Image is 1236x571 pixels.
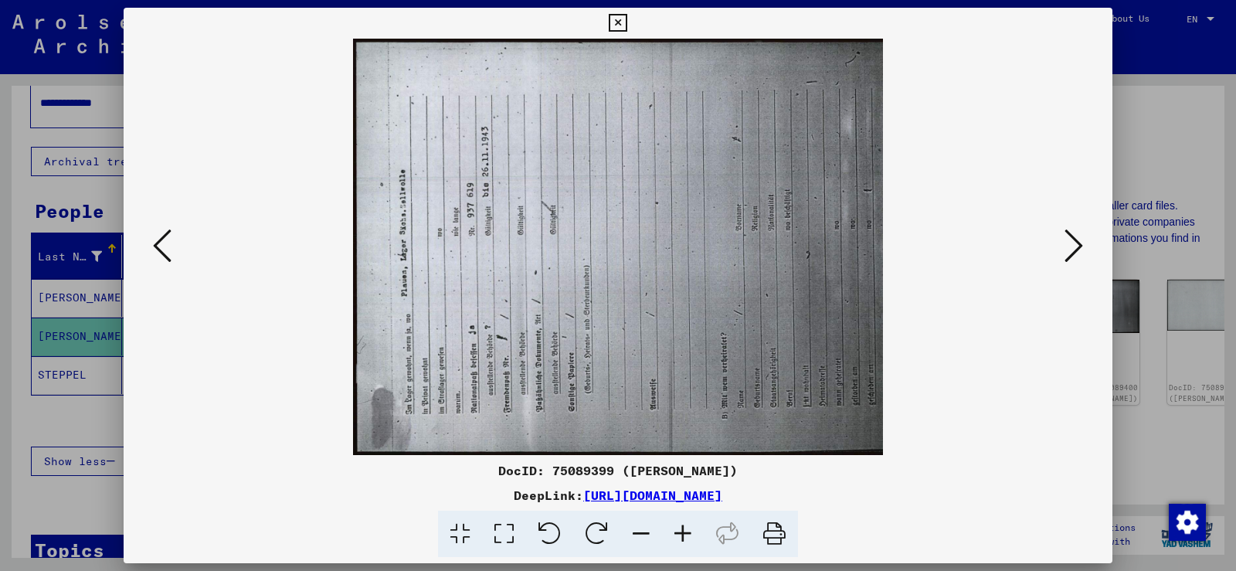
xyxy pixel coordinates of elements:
[176,39,1060,455] img: 001.jpg
[124,486,1112,505] div: DeepLink:
[583,488,722,503] a: [URL][DOMAIN_NAME]
[124,461,1112,480] div: DocID: 75089399 ([PERSON_NAME])
[1168,503,1205,540] div: Change consent
[1169,504,1206,541] img: Change consent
